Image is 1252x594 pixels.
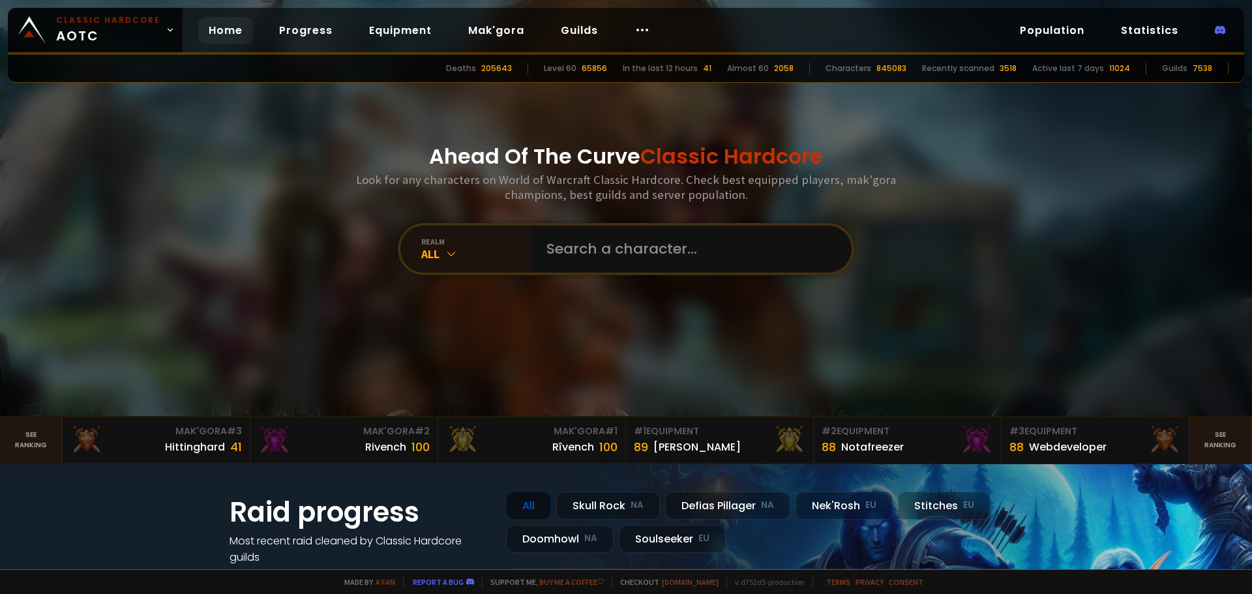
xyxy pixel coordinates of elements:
small: EU [963,499,974,512]
span: v. d752d5 - production [726,577,805,587]
div: 2058 [774,63,794,74]
input: Search a character... [539,226,836,273]
a: Population [1009,17,1095,44]
div: Hittinghard [165,439,225,455]
a: Home [198,17,253,44]
a: #3Equipment88Webdeveloper [1002,417,1189,464]
div: 7538 [1193,63,1212,74]
small: EU [865,499,876,512]
span: # 2 [415,424,430,438]
a: a fan [376,577,395,587]
a: Mak'Gora#3Hittinghard41 [63,417,250,464]
div: 205643 [481,63,512,74]
div: Mak'Gora [258,424,430,438]
span: Classic Hardcore [640,141,823,171]
div: [PERSON_NAME] [653,439,741,455]
div: Doomhowl [506,525,614,553]
div: Soulseeker [619,525,726,553]
div: 3518 [1000,63,1017,74]
a: [DOMAIN_NAME] [662,577,719,587]
div: Guilds [1162,63,1187,74]
div: Level 60 [544,63,576,74]
div: In the last 12 hours [623,63,698,74]
div: Equipment [822,424,993,438]
div: Mak'Gora [70,424,242,438]
small: Classic Hardcore [56,14,160,26]
a: Equipment [359,17,442,44]
div: 11024 [1109,63,1130,74]
div: Stitches [898,492,991,520]
div: Recently scanned [922,63,994,74]
div: 41 [230,438,242,456]
a: Seeranking [1189,417,1252,464]
div: All [421,246,531,261]
div: Mak'Gora [446,424,618,438]
div: 845083 [876,63,906,74]
div: Skull Rock [556,492,660,520]
span: # 2 [822,424,837,438]
span: # 1 [634,424,646,438]
a: Guilds [550,17,608,44]
div: 88 [1009,438,1024,456]
span: AOTC [56,14,160,46]
div: Rîvench [552,439,594,455]
div: 41 [703,63,711,74]
a: Report a bug [413,577,464,587]
div: Rivench [365,439,406,455]
a: Mak'gora [458,17,535,44]
a: Statistics [1110,17,1189,44]
div: Webdeveloper [1029,439,1107,455]
h1: Ahead Of The Curve [429,141,823,172]
a: Mak'Gora#1Rîvench100 [438,417,626,464]
div: Deaths [446,63,476,74]
div: realm [421,237,531,246]
div: Defias Pillager [665,492,790,520]
small: NA [584,532,597,545]
a: Classic HardcoreAOTC [8,8,183,52]
span: # 3 [227,424,242,438]
span: Checkout [612,577,719,587]
small: NA [761,499,774,512]
a: Privacy [856,577,884,587]
div: All [506,492,551,520]
div: 89 [634,438,648,456]
div: Active last 7 days [1032,63,1104,74]
div: Nek'Rosh [796,492,893,520]
a: Progress [269,17,343,44]
small: EU [698,532,709,545]
a: See all progress [230,566,314,581]
span: # 1 [605,424,618,438]
div: Characters [826,63,871,74]
div: Notafreezer [841,439,904,455]
div: 100 [411,438,430,456]
a: Consent [889,577,923,587]
span: # 3 [1009,424,1024,438]
h4: Most recent raid cleaned by Classic Hardcore guilds [230,533,490,565]
h3: Look for any characters on World of Warcraft Classic Hardcore. Check best equipped players, mak'g... [351,172,901,202]
a: Buy me a coffee [539,577,604,587]
div: 65856 [582,63,607,74]
span: Made by [336,577,395,587]
a: #2Equipment88Notafreezer [814,417,1002,464]
a: Mak'Gora#2Rivench100 [250,417,438,464]
div: 88 [822,438,836,456]
h1: Raid progress [230,492,490,533]
div: Equipment [634,424,805,438]
div: Equipment [1009,424,1181,438]
span: Support me, [482,577,604,587]
a: #1Equipment89[PERSON_NAME] [626,417,814,464]
a: Terms [826,577,850,587]
div: Almost 60 [727,63,769,74]
div: 100 [599,438,618,456]
small: NA [631,499,644,512]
